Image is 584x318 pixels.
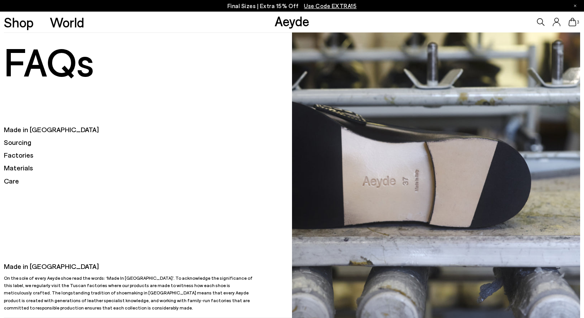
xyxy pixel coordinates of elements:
h5: Materials [4,163,292,173]
a: 3 [569,18,576,26]
h5: Care [4,176,292,186]
p: Final Sizes | Extra 15% Off [227,1,357,11]
h5: Sourcing [4,138,292,147]
h5: Made in [GEOGRAPHIC_DATA] [4,125,292,134]
a: Shop [4,15,34,29]
h1: FAQs [4,34,292,88]
span: 3 [576,20,580,24]
h5: Made in [GEOGRAPHIC_DATA] [4,262,255,271]
a: World [50,15,84,29]
img: Responsibility_72274e97-dd0b-4367-a959-6ec6569f2844_900x.jpg [292,32,580,318]
h5: Factories [4,150,292,160]
a: Aeyde [275,13,309,29]
p: On the sole of every Aeyde shoe read the words: ‘Made In [GEOGRAPHIC_DATA]’. To acknowledge the s... [4,274,255,311]
span: Navigate to /collections/ss25-final-sizes [304,2,357,9]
